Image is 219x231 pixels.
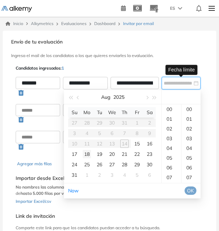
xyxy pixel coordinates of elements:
[16,213,203,219] h5: Link de invitación
[120,160,129,169] div: 28
[162,134,181,143] div: 03
[16,199,51,204] span: Importar Excel/csv
[162,182,181,192] div: 08
[118,149,131,159] td: 2025-08-21
[133,160,141,169] div: 29
[62,65,64,71] span: 1
[93,170,106,180] td: 2025-09-02
[95,150,104,158] div: 19
[143,138,156,149] td: 2025-08-16
[70,150,79,158] div: 17
[106,170,118,180] td: 2025-09-03
[131,138,143,149] td: 2025-08-15
[133,140,141,148] div: 15
[101,90,111,104] button: Aug
[143,159,156,170] td: 2025-08-30
[94,21,115,26] a: Dashboard
[131,149,143,159] td: 2025-08-22
[181,134,201,143] div: 03
[16,184,203,197] p: y respeta el orden: . Podrás importar archivos de . Cada evaluación tiene un .
[178,7,182,10] img: arrow
[162,163,181,173] div: 06
[143,170,156,180] td: 2025-09-06
[106,107,118,118] th: We
[31,21,54,26] span: Alkymetrics
[93,159,106,170] td: 2025-08-26
[123,21,154,27] span: Invitar por email
[162,173,181,182] div: 07
[120,150,129,158] div: 21
[181,124,201,134] div: 02
[93,107,106,118] th: Tu
[145,140,154,148] div: 16
[106,159,118,170] td: 2025-08-27
[162,114,181,124] div: 01
[6,21,23,27] a: Inicio
[133,150,141,158] div: 22
[162,153,181,163] div: 05
[83,171,91,179] div: 1
[81,149,93,159] td: 2025-08-18
[181,114,201,124] div: 01
[145,150,154,158] div: 23
[131,159,143,170] td: 2025-08-29
[181,163,201,173] div: 06
[108,171,116,179] div: 3
[83,150,91,158] div: 18
[11,53,208,58] h3: Ingresa el mail de los candidatos a los que quieres enviarles la evaluación.
[95,171,104,179] div: 2
[68,159,81,170] td: 2025-08-24
[181,104,201,114] div: 00
[133,171,141,179] div: 5
[16,65,64,71] p: Candidatos ingresados:
[113,90,124,104] button: 2025
[68,107,81,118] th: Su
[95,160,104,169] div: 26
[93,149,106,159] td: 2025-08-19
[120,171,129,179] div: 4
[21,191,68,196] b: hasta 5.000 filas por vez
[165,65,197,75] div: Fecha límite
[143,149,156,159] td: 2025-08-23
[11,39,208,45] h3: Envío de tu evaluación
[81,107,93,118] th: Mo
[108,150,116,158] div: 20
[70,160,79,169] div: 24
[181,182,201,192] div: 08
[131,170,143,180] td: 2025-09-05
[16,197,51,205] button: Importar Excel/csv
[1,6,32,12] img: Logo
[145,160,154,169] div: 30
[81,170,93,180] td: 2025-09-01
[16,175,203,181] h5: Importar desde Excel o CSV
[162,124,181,134] div: 02
[170,5,175,11] span: ES
[81,159,93,170] td: 2025-08-25
[108,160,116,169] div: 27
[16,184,66,190] b: No nombres las columnas
[68,170,81,180] td: 2025-08-31
[70,171,79,179] div: 31
[181,173,201,182] div: 07
[143,107,156,118] th: Sa
[162,104,181,114] div: 00
[118,159,131,170] td: 2025-08-28
[61,21,87,26] a: Evaluaciones
[17,161,52,167] button: Agregar más filas
[83,160,91,169] div: 25
[185,186,196,195] button: OK
[68,149,81,159] td: 2025-08-17
[68,188,79,194] a: Now
[181,153,201,163] div: 05
[206,1,218,15] img: Menu
[118,170,131,180] td: 2025-09-04
[16,225,203,231] p: Comparte este link para que los candidatos puedan acceder a tu búsqueda.
[162,143,181,153] div: 04
[181,143,201,153] div: 04
[131,107,143,118] th: Fr
[106,149,118,159] td: 2025-08-20
[118,107,131,118] th: Th
[145,171,154,179] div: 6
